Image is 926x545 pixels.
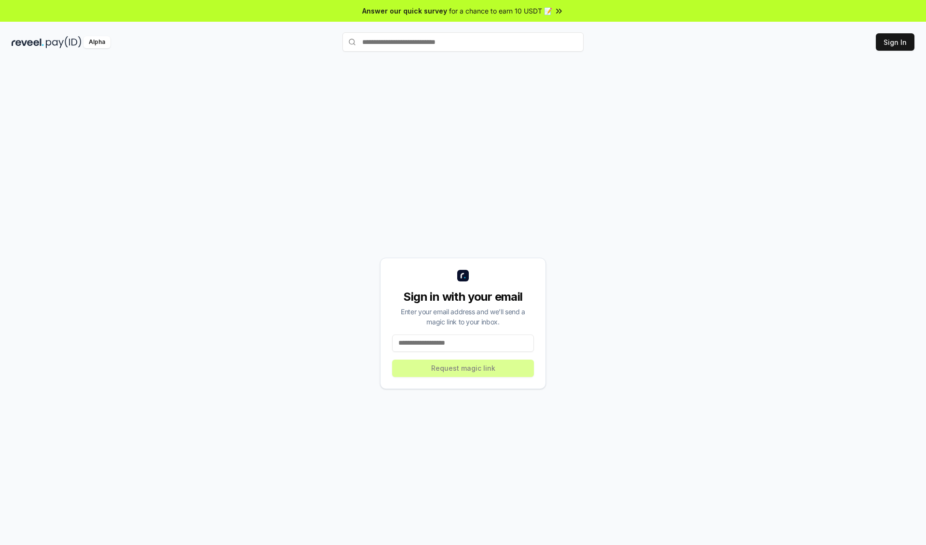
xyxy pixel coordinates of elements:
button: Sign In [876,33,914,51]
span: Answer our quick survey [362,6,447,16]
div: Alpha [83,36,110,48]
div: Enter your email address and we’ll send a magic link to your inbox. [392,307,534,327]
div: Sign in with your email [392,289,534,305]
img: logo_small [457,270,469,281]
img: pay_id [46,36,82,48]
img: reveel_dark [12,36,44,48]
span: for a chance to earn 10 USDT 📝 [449,6,552,16]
